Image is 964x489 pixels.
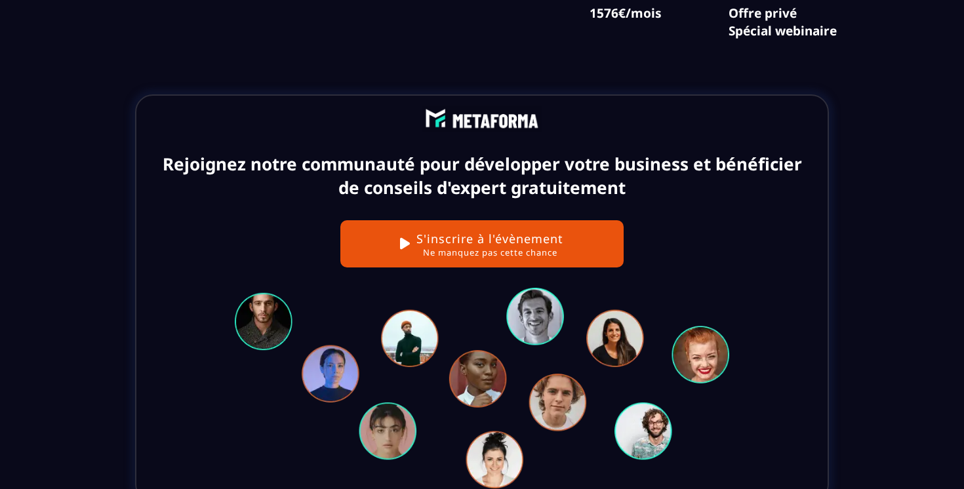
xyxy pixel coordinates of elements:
[152,149,812,203] text: Rejoignez notre communauté pour développer votre business et bénéficier de conseils d'expert grat...
[422,106,541,132] img: abe9e435164421cb06e33ef15842a39e_e5ef653356713f0d7dd3797ab850248d_Capture_d%E2%80%99e%CC%81cran_2...
[340,220,624,267] button: S'inscrire à l'évènementNe manquez pas cette chance
[235,288,730,488] img: 40aa3b5442d1b7518961642145402113_bg-people.png
[583,1,720,26] text: 1576€/mois
[729,1,882,43] text: Offre privé Spécial webinaire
